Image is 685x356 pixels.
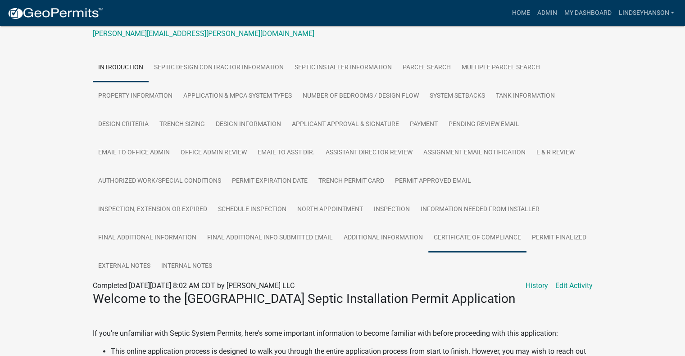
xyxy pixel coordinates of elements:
a: System Setbacks [424,82,490,111]
a: Admin [533,5,560,22]
a: L & R Review [531,139,580,167]
a: History [526,280,548,291]
a: Final Additional Info submitted Email [202,224,338,252]
a: Final Additional Information [93,224,202,252]
a: Design Criteria [93,110,154,139]
a: Design Information [210,110,286,139]
span: Completed [DATE][DATE] 8:02 AM CDT by [PERSON_NAME] LLC [93,281,295,290]
a: Email to Asst Dir. [252,139,320,167]
a: [PERSON_NAME][EMAIL_ADDRESS][PERSON_NAME][DOMAIN_NAME] [93,29,314,38]
a: North Appointment [292,195,368,224]
a: Assistant Director Review [320,139,418,167]
a: Pending review Email [443,110,525,139]
a: Information Needed from Installer [415,195,545,224]
a: Email to Office Admin [93,139,175,167]
a: Internal Notes [156,252,218,281]
a: Septic Installer Information [289,54,397,82]
a: Permit Finalized [526,224,592,252]
a: Septic Design Contractor Information [149,54,289,82]
a: Tank Information [490,82,560,111]
a: Permit Expiration Date [227,167,313,196]
a: Property Information [93,82,178,111]
a: Edit Activity [555,280,593,291]
a: Home [508,5,533,22]
a: Payment [404,110,443,139]
a: Trench Sizing [154,110,210,139]
h3: Welcome to the [GEOGRAPHIC_DATA] Septic Installation Permit Application [93,291,593,306]
a: Schedule Inspection [213,195,292,224]
a: Introduction [93,54,149,82]
a: Authorized Work/Special Conditions [93,167,227,196]
a: Inspection [368,195,415,224]
a: External Notes [93,252,156,281]
a: Certificate of Compliance [428,224,526,252]
a: Office Admin Review [175,139,252,167]
a: Multiple Parcel Search [456,54,545,82]
p: If you're unfamiliar with Septic System Permits, here's some important information to become fami... [93,328,593,339]
a: Trench Permit Card [313,167,390,196]
a: Application & MPCA System Types [178,82,297,111]
a: Number of Bedrooms / Design Flow [297,82,424,111]
a: Lindseyhanson [615,5,678,22]
a: My Dashboard [560,5,615,22]
a: Inspection, Extension or EXPIRED [93,195,213,224]
a: Applicant Approval & Signature [286,110,404,139]
a: Assignment Email Notification [418,139,531,167]
a: Parcel search [397,54,456,82]
a: Additional Information [338,224,428,252]
a: Permit Approved Email [390,167,476,196]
